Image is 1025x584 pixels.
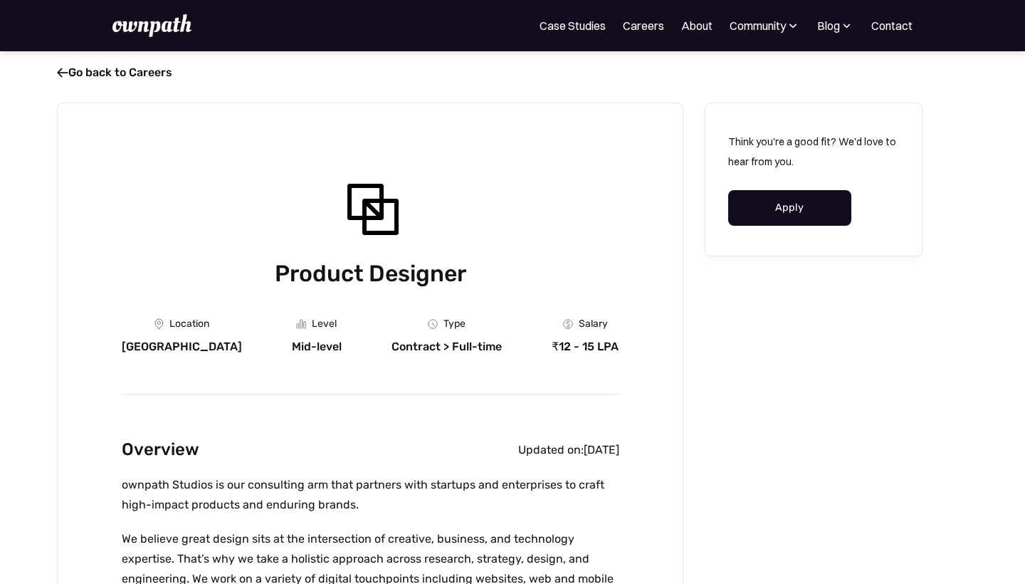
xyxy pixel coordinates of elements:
a: Contact [871,17,913,34]
a: Apply [728,190,851,226]
div: [GEOGRAPHIC_DATA] [122,340,242,354]
div: Blog [817,17,840,34]
div: Level [312,318,337,330]
div: Blog [817,17,854,34]
h2: Overview [122,436,199,464]
span:  [57,66,68,80]
div: Mid-level [292,340,342,354]
div: Contract > Full-time [391,340,502,354]
div: Community [730,17,800,34]
a: Careers [623,17,664,34]
div: [DATE] [584,443,619,457]
a: About [681,17,713,34]
div: Location [169,318,209,330]
a: Case Studies [540,17,606,34]
p: ownpath Studios is our consulting arm that partners with startups and enterprises to craft high-i... [122,475,619,515]
p: Think you're a good fit? We'd love to hear from you. [728,132,899,172]
img: Location Icon - Job Board X Webflow Template [154,318,164,330]
img: Graph Icon - Job Board X Webflow Template [296,319,306,329]
img: Money Icon - Job Board X Webflow Template [563,319,573,329]
a: Go back to Careers [57,66,172,79]
div: ₹12 - 15 LPA [552,340,619,354]
div: Updated on: [518,443,584,457]
img: Clock Icon - Job Board X Webflow Template [428,319,438,329]
div: Salary [579,318,608,330]
h1: Product Designer [122,257,619,290]
div: Type [443,318,466,330]
div: Community [730,17,786,34]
